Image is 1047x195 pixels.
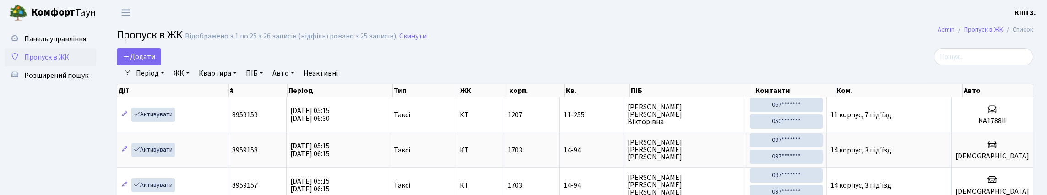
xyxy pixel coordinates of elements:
[117,84,229,97] th: Дії
[9,4,27,22] img: logo.png
[508,84,565,97] th: корп.
[24,70,88,81] span: Розширений пошук
[131,178,175,192] a: Активувати
[460,146,500,154] span: КТ
[229,84,288,97] th: #
[630,84,754,97] th: ПІБ
[508,180,522,190] span: 1703
[964,25,1003,34] a: Пропуск в ЖК
[830,180,891,190] span: 14 корпус, 3 під'їзд
[754,84,836,97] th: Контакти
[628,139,742,161] span: [PERSON_NAME] [PERSON_NAME] [PERSON_NAME]
[1003,25,1033,35] li: Список
[290,176,330,194] span: [DATE] 05:15 [DATE] 06:15
[564,146,619,154] span: 14-94
[1014,7,1036,18] a: КПП 3.
[232,180,258,190] span: 8959157
[399,32,427,41] a: Скинути
[123,52,155,62] span: Додати
[394,146,410,154] span: Таксі
[963,84,1034,97] th: Авто
[24,52,69,62] span: Пропуск в ЖК
[394,111,410,119] span: Таксі
[232,110,258,120] span: 8959159
[393,84,460,97] th: Тип
[394,182,410,189] span: Таксі
[288,84,393,97] th: Період
[460,182,500,189] span: КТ
[459,84,508,97] th: ЖК
[938,25,955,34] a: Admin
[290,106,330,124] span: [DATE] 05:15 [DATE] 06:30
[924,20,1047,39] nav: breadcrumb
[835,84,962,97] th: Ком.
[117,27,183,43] span: Пропуск в ЖК
[830,110,891,120] span: 11 корпус, 7 під'їзд
[565,84,630,97] th: Кв.
[934,48,1033,65] input: Пошук...
[1014,8,1036,18] b: КПП 3.
[830,145,891,155] span: 14 корпус, 3 під'їзд
[5,48,96,66] a: Пропуск в ЖК
[185,32,397,41] div: Відображено з 1 по 25 з 26 записів (відфільтровано з 25 записів).
[290,141,330,159] span: [DATE] 05:15 [DATE] 06:15
[460,111,500,119] span: КТ
[132,65,168,81] a: Період
[114,5,137,20] button: Переключити навігацію
[628,103,742,125] span: [PERSON_NAME] [PERSON_NAME] Вікторівна
[170,65,193,81] a: ЖК
[195,65,240,81] a: Квартира
[31,5,96,21] span: Таун
[300,65,342,81] a: Неактивні
[508,110,522,120] span: 1207
[24,34,86,44] span: Панель управління
[31,5,75,20] b: Комфорт
[564,111,619,119] span: 11-255
[955,117,1029,125] h5: KA1788II
[269,65,298,81] a: Авто
[242,65,267,81] a: ПІБ
[5,30,96,48] a: Панель управління
[117,48,161,65] a: Додати
[955,152,1029,161] h5: [DEMOGRAPHIC_DATA]
[131,108,175,122] a: Активувати
[232,145,258,155] span: 8959158
[564,182,619,189] span: 14-94
[508,145,522,155] span: 1703
[131,143,175,157] a: Активувати
[5,66,96,85] a: Розширений пошук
